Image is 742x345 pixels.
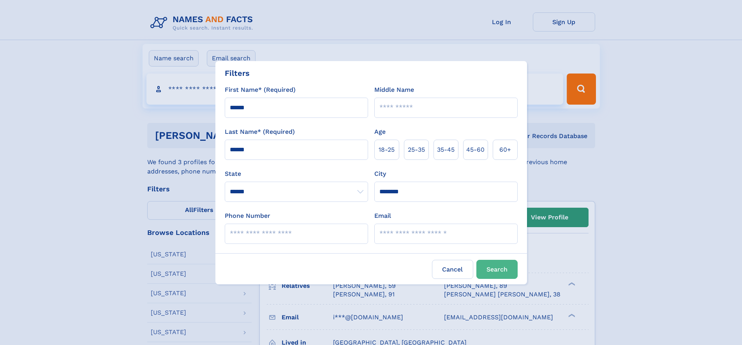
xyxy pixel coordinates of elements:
label: City [374,169,386,179]
label: State [225,169,368,179]
span: 45‑60 [466,145,485,154]
span: 35‑45 [437,145,455,154]
button: Search [476,260,518,279]
span: 18‑25 [379,145,395,154]
span: 25‑35 [408,145,425,154]
label: Last Name* (Required) [225,127,295,137]
label: Cancel [432,260,473,279]
label: Email [374,211,391,221]
label: Age [374,127,386,137]
label: First Name* (Required) [225,85,296,95]
span: 60+ [499,145,511,154]
div: Filters [225,67,250,79]
label: Middle Name [374,85,414,95]
label: Phone Number [225,211,270,221]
